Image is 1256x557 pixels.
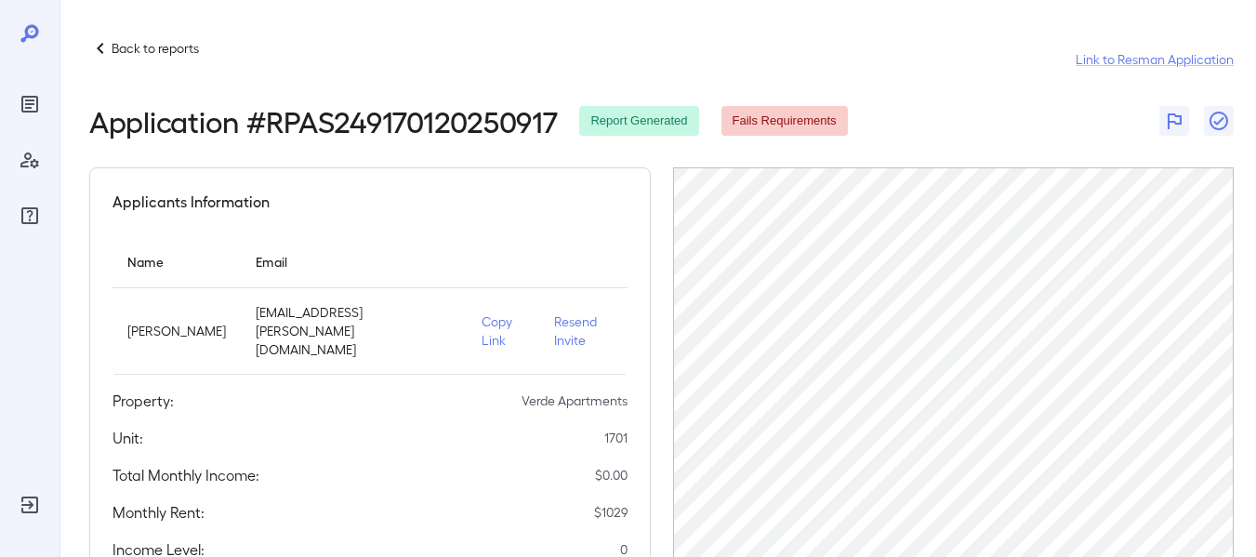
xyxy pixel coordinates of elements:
a: Link to Resman Application [1076,50,1234,69]
p: Back to reports [112,39,199,58]
table: simple table [112,235,628,375]
div: Log Out [15,490,45,520]
button: Flag Report [1159,106,1189,136]
span: Fails Requirements [721,113,848,130]
h5: Monthly Rent: [112,501,205,524]
p: $ 1029 [594,503,628,522]
div: Manage Users [15,145,45,175]
h5: Property: [112,390,174,412]
p: Copy Link [482,312,524,350]
h5: Unit: [112,427,143,449]
p: $ 0.00 [595,466,628,484]
h5: Total Monthly Income: [112,464,259,486]
h5: Applicants Information [112,191,270,213]
div: Reports [15,89,45,119]
th: Email [241,235,467,288]
div: FAQ [15,201,45,231]
p: 1701 [604,429,628,447]
p: [PERSON_NAME] [127,322,226,340]
span: Report Generated [579,113,698,130]
button: Close Report [1204,106,1234,136]
p: Verde Apartments [522,391,628,410]
th: Name [112,235,241,288]
p: Resend Invite [554,312,613,350]
p: [EMAIL_ADDRESS][PERSON_NAME][DOMAIN_NAME] [256,303,452,359]
h2: Application # RPAS249170120250917 [89,104,557,138]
